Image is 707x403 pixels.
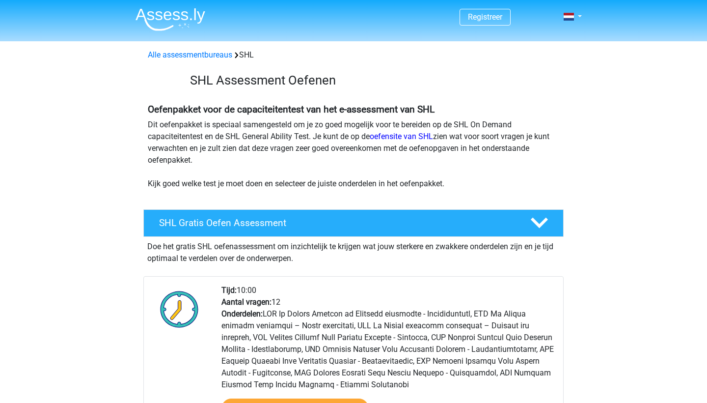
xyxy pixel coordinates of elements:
div: SHL [144,49,563,61]
b: Onderdelen: [221,309,263,318]
h4: SHL Gratis Oefen Assessment [159,217,515,229]
a: SHL Gratis Oefen Assessment [139,209,568,237]
a: Alle assessmentbureaus [148,50,232,59]
h3: SHL Assessment Oefenen [190,73,556,88]
img: Assessly [136,8,205,31]
a: Registreer [468,12,502,22]
b: Aantal vragen: [221,297,272,307]
img: Klok [155,285,204,334]
div: Doe het gratis SHL oefenassessment om inzichtelijk te krijgen wat jouw sterkere en zwakkere onder... [143,237,564,264]
b: Tijd: [221,286,237,295]
b: Oefenpakket voor de capaciteitentest van het e-assessment van SHL [148,104,435,115]
p: Dit oefenpakket is speciaal samengesteld om je zo goed mogelijk voor te bereiden op de SHL On Dem... [148,119,559,190]
a: oefensite van SHL [370,132,433,141]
